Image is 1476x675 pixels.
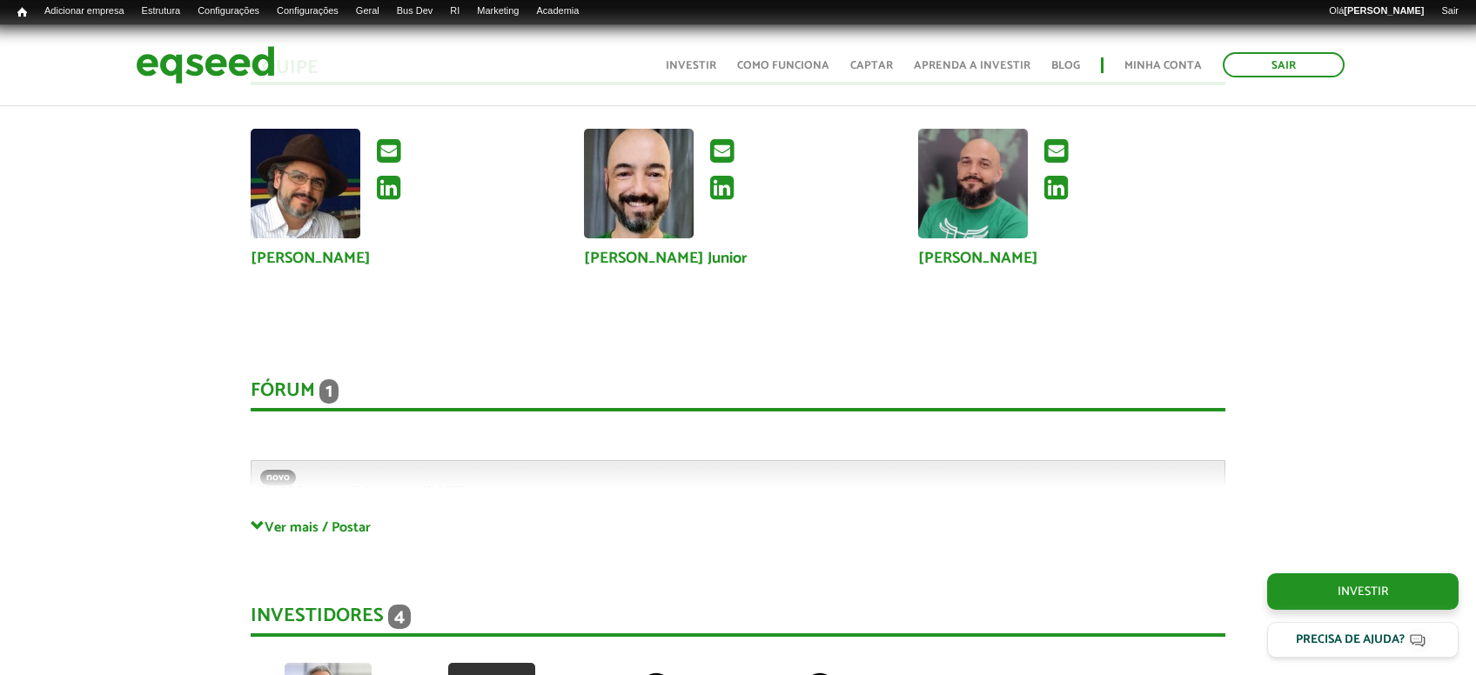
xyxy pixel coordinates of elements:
img: Foto de Josias de Souza [918,129,1028,238]
a: Captar [850,60,893,71]
img: EqSeed [136,42,275,88]
a: Configurações [268,4,347,18]
span: Início [17,6,27,18]
a: RI [441,4,468,18]
a: Olá[PERSON_NAME] [1320,4,1432,18]
img: Foto de Sérgio Hilton Berlotto Junior [584,129,694,238]
strong: [PERSON_NAME] [1344,5,1424,16]
a: [PERSON_NAME] [251,251,371,266]
a: Bus Dev [388,4,442,18]
img: Foto de Xisto Alves de Souza Junior [251,129,360,238]
a: Minha conta [1124,60,1202,71]
a: Aprenda a investir [914,60,1030,71]
a: Ver perfil do usuário. [584,129,694,238]
a: Como funciona [737,60,829,71]
div: Investidores [251,605,1226,637]
a: Configurações [189,4,268,18]
a: Ver perfil do usuário. [251,129,360,238]
a: Estrutura [133,4,190,18]
a: [PERSON_NAME] Junior [584,251,748,266]
a: Investir [666,60,716,71]
a: Adicionar empresa [36,4,133,18]
a: Investir [1267,573,1459,610]
a: [PERSON_NAME] [918,251,1038,266]
a: Geral [347,4,388,18]
a: Início [9,4,36,21]
a: Sair [1432,4,1467,18]
div: Fórum [251,379,1226,411]
a: Marketing [468,4,527,18]
span: 1 [319,379,339,404]
a: Academia [527,4,587,18]
a: Blog [1051,60,1080,71]
a: Sair [1223,52,1345,77]
a: Ver perfil do usuário. [918,129,1028,238]
span: 4 [388,605,411,629]
a: Ver mais / Postar [251,518,1226,535]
